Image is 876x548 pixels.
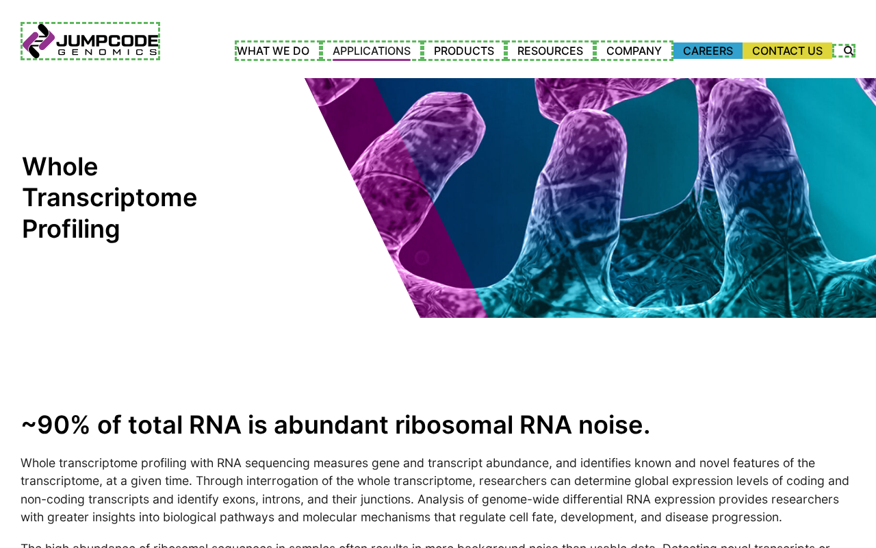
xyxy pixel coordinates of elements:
[422,40,506,61] a: Products
[160,40,832,61] nav: Primary Navigation
[506,40,595,61] a: Resources
[832,44,855,58] label: Search the site.
[673,42,743,59] a: Careers
[595,40,673,61] a: Company
[321,40,422,61] a: Applications
[743,42,832,59] a: Contact Us
[235,40,321,61] a: What We Do
[21,410,651,440] strong: ~90% of total RNA is abundant ribosomal RNA noise.
[21,454,855,526] p: Whole transcriptome profiling with RNA sequencing measures gene and transcript abundance, and ide...
[22,151,251,245] h1: Whole Transcriptome Profiling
